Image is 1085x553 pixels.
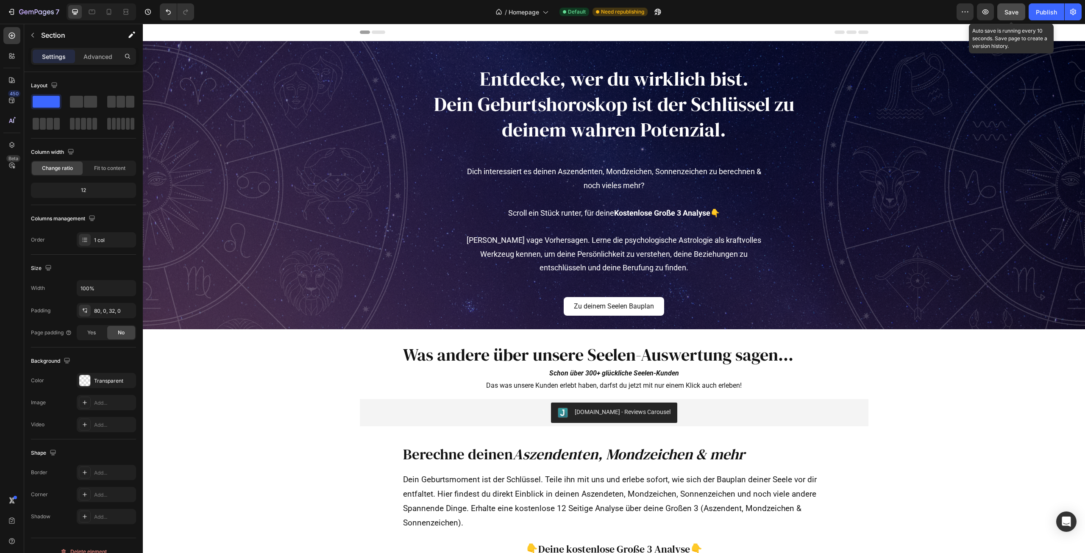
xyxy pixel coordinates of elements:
[31,263,53,274] div: Size
[471,185,568,194] strong: Kostenlose Große 3 Analyse
[42,164,73,172] span: Change ratio
[31,399,46,406] div: Image
[259,319,683,343] h2: Was andere über unsere Seelen-Auswertung sagen…
[94,469,134,477] div: Add...
[94,421,134,429] div: Add...
[406,345,536,353] strong: Schon über 300+ glückliche Seelen-Kunden
[31,213,97,225] div: Columns management
[601,8,644,16] span: Need republishing
[324,183,619,196] p: Scroll ein Stück runter, für deine 👇
[83,52,112,61] p: Advanced
[31,377,44,384] div: Color
[94,399,134,407] div: Add...
[8,90,20,97] div: 450
[94,513,134,521] div: Add...
[31,80,59,92] div: Layout
[77,281,136,296] input: Auto
[415,384,425,394] img: Judgeme.png
[421,273,521,292] a: Zu deinem Seelen Bauplan
[31,307,50,314] div: Padding
[31,284,45,292] div: Width
[31,491,48,498] div: Corner
[568,8,586,16] span: Default
[94,491,134,499] div: Add...
[6,155,20,162] div: Beta
[94,377,134,385] div: Transparent
[432,384,528,393] div: [DOMAIN_NAME] - Reviews Carousel
[408,379,534,399] button: Judge.me - Reviews Carousel
[1029,3,1064,20] button: Publish
[3,3,63,20] button: 7
[218,356,725,368] p: Das was unsere Kunden erlebt haben, darfst du jetzt mit nur einem Klick auch erleben!
[324,141,619,169] p: Dich interessiert es deinen Aszendenten, Mondzeichen, Sonnenzeichen zu berechnen & noch vieles mehr?
[94,307,134,315] div: 80, 0, 32, 0
[31,356,72,367] div: Background
[31,421,45,428] div: Video
[56,7,59,17] p: 7
[31,447,58,459] div: Shape
[94,236,134,244] div: 1 col
[143,24,1085,553] iframe: Design area
[31,147,76,158] div: Column width
[1004,8,1018,16] span: Save
[33,184,134,196] div: 12
[997,3,1025,20] button: Save
[260,449,682,507] p: Dein Geburtsmoment ist der Schlüssel. Teile ihn mit uns und erlebe sofort, wie sich der Bauplan d...
[259,420,683,442] h2: Berechne deinen
[463,420,602,441] i: Mondzeichen & mehr
[42,52,66,61] p: Settings
[505,8,507,17] span: /
[87,329,96,336] span: Yes
[94,164,125,172] span: Fit to content
[370,420,460,441] i: Aszendenten,
[31,329,72,336] div: Page padding
[160,3,194,20] div: Undo/Redo
[118,329,125,336] span: No
[31,469,47,476] div: Border
[324,210,619,251] p: [PERSON_NAME] vage Vorhersagen. Lerne die psychologische Astrologie als kraftvolles Werkzeug kenn...
[41,30,111,40] p: Section
[31,513,50,520] div: Shadow
[259,42,683,119] h2: Entdecke, wer du wirklich bist. Dein Geburtshoroskop ist der Schlüssel zu deinem wahren Potenzial.
[431,277,511,289] p: Zu deinem Seelen Bauplan
[259,518,683,533] h2: 👇Deine kostenlose Große 3 Analyse👇
[1056,511,1077,532] div: Open Intercom Messenger
[31,236,45,244] div: Order
[509,8,539,17] span: Homepage
[1036,8,1057,17] div: Publish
